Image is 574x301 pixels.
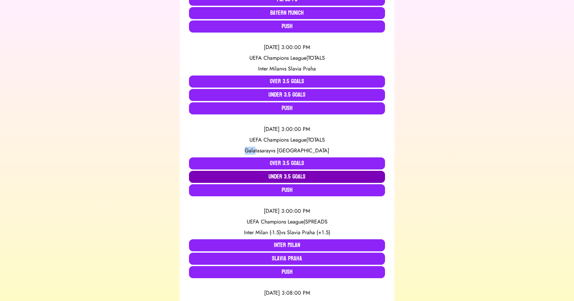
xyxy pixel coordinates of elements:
[189,218,385,226] div: UEFA Champions League | SPREADS
[189,229,385,237] div: vs
[245,147,271,154] span: Galatasaray
[189,7,385,19] button: Bayern Munich
[189,102,385,114] button: Push
[189,184,385,196] button: Push
[287,229,330,236] span: Slavia Praha (+1.5)
[189,76,385,88] button: Over 3.5 Goals
[189,266,385,278] button: Push
[189,20,385,33] button: Push
[189,171,385,183] button: Under 3.5 Goals
[189,125,385,133] div: [DATE] 3:00:00 PM
[189,136,385,144] div: UEFA Champions League | TOTALS
[244,229,281,236] span: Inter Milan (-1.5)
[189,147,385,155] div: vs
[189,43,385,51] div: [DATE] 3:00:00 PM
[277,147,329,154] span: [GEOGRAPHIC_DATA]
[189,239,385,251] button: Inter Milan
[189,54,385,62] div: UEFA Champions League | TOTALS
[258,65,282,72] span: Inter Milan
[288,65,316,72] span: Slavia Praha
[189,253,385,265] button: Slavia Praha
[189,65,385,73] div: vs
[189,207,385,215] div: [DATE] 3:00:00 PM
[189,89,385,101] button: Under 3.5 Goals
[189,289,385,297] div: [DATE] 3:08:00 PM
[189,157,385,169] button: Over 3.5 Goals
